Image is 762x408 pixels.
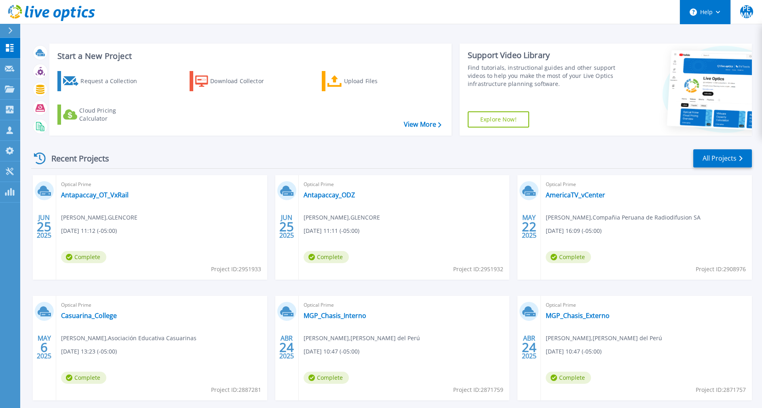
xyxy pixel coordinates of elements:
[322,71,412,91] a: Upload Files
[57,105,148,125] a: Cloud Pricing Calculator
[304,301,505,310] span: Optical Prime
[61,251,106,263] span: Complete
[279,223,294,230] span: 25
[546,180,747,189] span: Optical Prime
[546,347,602,356] span: [DATE] 10:47 (-05:00)
[522,344,536,351] span: 24
[546,301,747,310] span: Optical Prime
[36,212,52,241] div: JUN 2025
[468,50,616,61] div: Support Video Library
[40,344,48,351] span: 6
[57,52,441,61] h3: Start a New Project
[211,385,261,394] span: Project ID: 2887281
[304,213,380,222] span: [PERSON_NAME] , GLENCORE
[304,251,349,263] span: Complete
[546,213,701,222] span: [PERSON_NAME] , Compañia Peruana de Radiodifusion SA
[546,334,662,343] span: [PERSON_NAME] , [PERSON_NAME] del Perú
[211,265,261,274] span: Project ID: 2951933
[279,333,294,362] div: ABR 2025
[279,212,294,241] div: JUN 2025
[61,312,117,320] a: Casuarina_College
[61,191,129,199] a: Antapaccay_OT_VxRail
[61,213,137,222] span: [PERSON_NAME] , GLENCORE
[453,265,503,274] span: Project ID: 2951932
[61,226,117,235] span: [DATE] 11:12 (-05:00)
[696,385,746,394] span: Project ID: 2871757
[404,121,441,128] a: View More
[37,223,51,230] span: 25
[453,385,503,394] span: Project ID: 2871759
[304,372,349,384] span: Complete
[210,73,275,89] div: Download Collector
[31,149,120,168] div: Recent Projects
[61,347,117,356] span: [DATE] 13:23 (-05:00)
[57,71,148,91] a: Request a Collection
[546,226,602,235] span: [DATE] 16:09 (-05:00)
[304,226,359,235] span: [DATE] 11:11 (-05:00)
[61,334,196,343] span: [PERSON_NAME] , Asociación Educativa Casuarinas
[546,191,605,199] a: AmericaTV_vCenter
[61,180,262,189] span: Optical Prime
[279,344,294,351] span: 24
[80,73,145,89] div: Request a Collection
[304,312,366,320] a: MGP_Chasis_Interno
[522,223,536,230] span: 22
[344,73,409,89] div: Upload Files
[79,107,144,123] div: Cloud Pricing Calculator
[304,347,359,356] span: [DATE] 10:47 (-05:00)
[740,5,753,18] span: PEMM
[468,111,529,128] a: Explore Now!
[304,334,420,343] span: [PERSON_NAME] , [PERSON_NAME] del Perú
[546,312,610,320] a: MGP_Chasis_Externo
[521,212,537,241] div: MAY 2025
[190,71,280,91] a: Download Collector
[61,301,262,310] span: Optical Prime
[696,265,746,274] span: Project ID: 2908976
[546,251,591,263] span: Complete
[61,372,106,384] span: Complete
[36,333,52,362] div: MAY 2025
[304,180,505,189] span: Optical Prime
[304,191,355,199] a: Antapaccay_ODZ
[693,149,752,167] a: All Projects
[468,64,616,88] div: Find tutorials, instructional guides and other support videos to help you make the most of your L...
[521,333,537,362] div: ABR 2025
[546,372,591,384] span: Complete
